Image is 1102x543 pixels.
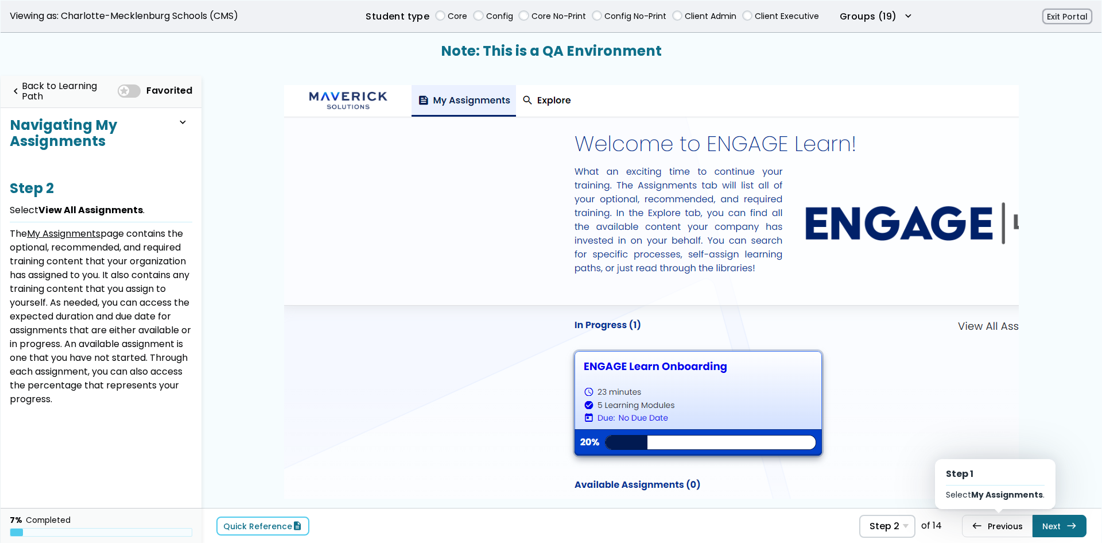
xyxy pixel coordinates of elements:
span: east [1066,521,1077,530]
h3: Navigating My Assignments [10,117,177,149]
button: Groups (19)expand_more [840,10,914,24]
div: of 14 [921,521,942,531]
span: west [972,521,982,530]
div: The page contains the optional, recommended, and required training content that your organization... [10,227,192,406]
iframe: Tutorial [284,85,1019,499]
span: description [292,521,302,530]
b: View All Assignments [38,203,143,217]
h3: Note: This is a QA Environment [1,43,1101,59]
label: Client Admin [685,10,736,22]
span: Select Step [859,515,915,538]
span: Step 2 [870,521,899,532]
label: Config [486,10,513,22]
a: navigate_beforeBack to Learning Path [10,80,112,103]
u: My Assignments [27,227,100,240]
label: Client Executive [755,10,819,22]
h3: Step 2 [10,179,192,198]
a: Nexteast [1033,515,1087,537]
label: Student type [366,10,429,24]
div: 7% [10,515,22,525]
label: Groups (19) [840,10,897,24]
span: expand_more [902,11,914,22]
a: Quick Referencedescription [216,517,309,536]
label: Config No-Print [604,10,666,22]
span: Viewing as: Charlotte-Mecklenburg Schools (CMS) [10,11,238,21]
span: Favorited [146,84,192,97]
button: Exit Portal [1042,9,1092,25]
span: expand_more [177,117,189,128]
div: Completed [26,515,71,525]
label: Core No-Print [531,10,586,22]
span: Select . [10,203,145,217]
label: Core [448,10,467,22]
a: westPrevious [962,515,1033,537]
span: navigate_before [10,86,22,97]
